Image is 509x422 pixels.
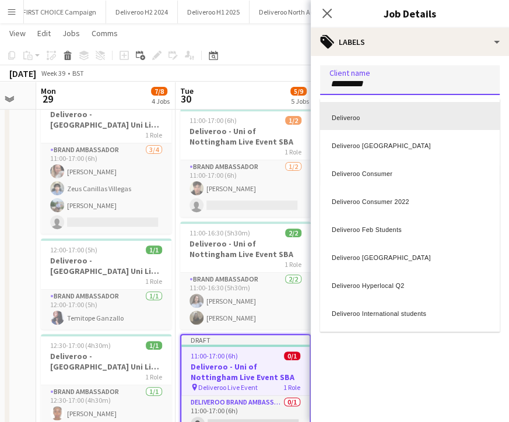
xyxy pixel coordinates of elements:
h3: Deliveroo - Uni of Nottingham Live Event SBA [180,126,311,147]
span: Jobs [62,28,80,38]
div: Deliveroo [GEOGRAPHIC_DATA] [320,130,500,158]
app-card-role: Brand Ambassador2/211:00-16:30 (5h30m)[PERSON_NAME][PERSON_NAME] [180,273,311,329]
span: 1/1 [146,341,162,350]
h3: Deliveroo - Uni of Nottingham Live Event SBA [181,361,310,382]
span: View [9,28,26,38]
span: 1/1 [146,245,162,254]
div: Deliveroo May Izzie [320,326,500,354]
span: 1 Role [145,372,162,381]
span: 11:00-17:00 (6h) [191,351,238,360]
span: 11:00-16:30 (5h30m) [189,228,250,237]
h3: Deliveroo - [GEOGRAPHIC_DATA] Uni Live Event SBA [41,351,171,372]
span: 5/9 [290,87,307,96]
span: 12:30-17:00 (4h30m) [50,341,111,350]
app-job-card: 11:00-17:00 (6h)3/4Deliveroo - [GEOGRAPHIC_DATA] Uni Live Event SBA1 RoleBrand Ambassador3/411:00... [41,92,171,234]
span: 0/1 [284,351,300,360]
button: FIRST CHOICE Campaign [13,1,106,23]
button: Deliveroo North Activity - DEL134 [250,1,366,23]
span: Mon [41,86,56,96]
div: Deliveroo [GEOGRAPHIC_DATA] [320,242,500,270]
app-card-role: Brand Ambassador1/112:00-17:00 (5h)Temitope Ganzallo [41,290,171,329]
h3: Deliveroo - [GEOGRAPHIC_DATA] Uni Live Event SBA [41,255,171,276]
h3: Deliveroo - Uni of Nottingham Live Event SBA [180,238,311,259]
h3: Deliveroo - [GEOGRAPHIC_DATA] Uni Live Event SBA [41,109,171,130]
div: Deliveroo Feb Students [320,214,500,242]
div: Deliveroo [320,102,500,130]
span: 1/2 [285,116,301,125]
app-card-role: Brand Ambassador1/211:00-17:00 (6h)[PERSON_NAME] [180,160,311,217]
a: View [5,26,30,41]
button: Deliveroo H1 2025 [178,1,250,23]
span: 11:00-17:00 (6h) [189,116,237,125]
span: 1 Role [285,260,301,269]
div: BST [72,69,84,78]
button: Deliveroo H2 2024 [106,1,178,23]
app-card-role: Brand Ambassador3/411:00-17:00 (6h)[PERSON_NAME]Zeus Canillas Villegas[PERSON_NAME] [41,143,171,234]
div: 5 Jobs [291,97,309,105]
a: Comms [87,26,122,41]
span: 1 Role [145,277,162,286]
app-job-card: 11:00-16:30 (5h30m)2/2Deliveroo - Uni of Nottingham Live Event SBA1 RoleBrand Ambassador2/211:00-... [180,221,311,329]
span: Edit [37,28,51,38]
span: 2/2 [285,228,301,237]
div: [DATE] [9,68,36,79]
div: Deliveroo International students [320,298,500,326]
span: 7/8 [151,87,167,96]
span: 30 [178,92,194,105]
a: Edit [33,26,55,41]
span: 29 [39,92,56,105]
div: Draft [181,335,310,344]
a: Jobs [58,26,85,41]
span: Comms [92,28,118,38]
span: Tue [180,86,194,96]
app-job-card: 11:00-17:00 (6h)1/2Deliveroo - Uni of Nottingham Live Event SBA1 RoleBrand Ambassador1/211:00-17:... [180,109,311,217]
span: 1 Role [283,383,300,392]
div: 4 Jobs [152,97,170,105]
span: 1 Role [145,131,162,139]
div: Deliveroo Hyperlocal Q2 [320,270,500,298]
span: 12:00-17:00 (5h) [50,245,97,254]
span: Week 39 [38,69,68,78]
div: Deliveroo Consumer 2022 [320,186,500,214]
span: 1 Role [285,147,301,156]
div: Deliveroo Consumer [320,158,500,186]
span: Deliveroo Live Event [198,383,258,392]
app-job-card: 12:00-17:00 (5h)1/1Deliveroo - [GEOGRAPHIC_DATA] Uni Live Event SBA1 RoleBrand Ambassador1/112:00... [41,238,171,329]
